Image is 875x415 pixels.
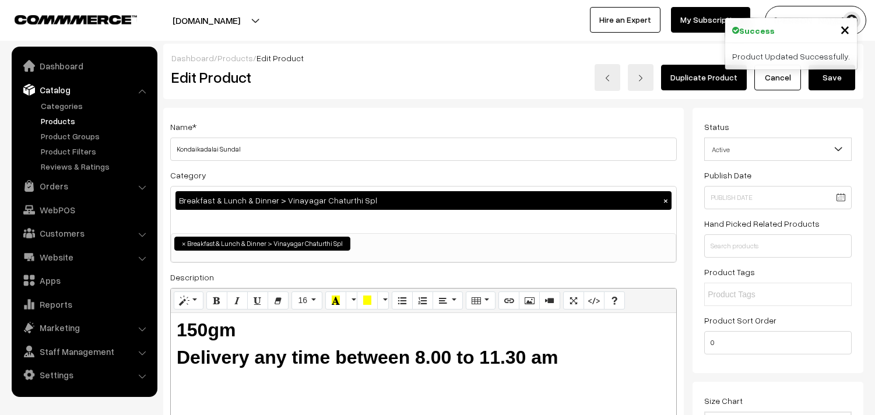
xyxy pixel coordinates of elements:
button: [DOMAIN_NAME] [132,6,281,35]
span: × [840,18,850,40]
img: COMMMERCE [15,15,137,24]
button: Style [174,291,203,310]
a: WebPOS [15,199,153,220]
img: left-arrow.png [604,75,611,82]
a: Reports [15,294,153,315]
button: Bold (CTRL+B) [206,291,227,310]
a: Apps [15,270,153,291]
button: Full Screen [563,291,584,310]
label: Hand Picked Related Products [704,217,820,230]
b: Delivery any time between 8.00 to 11.30 am [177,347,558,368]
button: Unordered list (CTRL+SHIFT+NUM7) [392,291,413,310]
a: Website [15,247,153,268]
button: Table [466,291,496,310]
a: Settings [15,364,153,385]
span: 16 [298,296,307,305]
a: Product Groups [38,130,153,142]
label: Product Tags [704,266,755,278]
a: Marketing [15,317,153,338]
a: Staff Management [15,341,153,362]
button: Save [809,65,855,90]
a: Dashboard [171,53,214,63]
span: Active [705,139,851,160]
input: Publish Date [704,186,852,209]
label: Description [170,271,214,283]
div: Product Updated Successfully. [725,43,857,69]
b: 150gm [177,319,236,340]
a: Products [38,115,153,127]
button: Code View [584,291,605,310]
label: Size Chart [704,395,743,407]
button: More Color [377,291,389,310]
button: Recent Color [325,291,346,310]
button: Background Color [357,291,378,310]
div: / / [171,52,855,64]
a: COMMMERCE [15,12,117,26]
label: Status [704,121,729,133]
a: Duplicate Product [661,65,747,90]
a: Product Filters [38,145,153,157]
button: Underline (CTRL+U) [247,291,268,310]
strong: Success [739,24,775,37]
button: Help [604,291,625,310]
button: Paragraph [433,291,462,310]
button: × [660,195,671,206]
label: Product Sort Order [704,314,776,326]
button: Font Size [291,291,322,310]
input: Name [170,138,677,161]
a: Products [217,53,253,63]
a: Reviews & Ratings [38,160,153,173]
input: Enter Number [704,331,852,354]
span: Active [704,138,852,161]
label: Name [170,121,196,133]
a: Orders [15,175,153,196]
button: More Color [346,291,357,310]
a: Categories [38,100,153,112]
a: Dashboard [15,55,153,76]
img: right-arrow.png [637,75,644,82]
a: Cancel [754,65,801,90]
label: Publish Date [704,169,751,181]
button: Picture [519,291,540,310]
span: Edit Product [256,53,304,63]
h2: Edit Product [171,68,446,86]
button: [PERSON_NAME] s… [765,6,866,35]
input: Search products [704,234,852,258]
img: user [843,12,860,29]
button: Italic (CTRL+I) [227,291,248,310]
input: Product Tags [708,289,810,301]
button: Remove Font Style (CTRL+\) [268,291,289,310]
a: Customers [15,223,153,244]
button: Close [840,20,850,38]
button: Video [539,291,560,310]
button: Ordered list (CTRL+SHIFT+NUM8) [412,291,433,310]
a: Catalog [15,79,153,100]
a: Hire an Expert [590,7,660,33]
div: Breakfast & Lunch & Dinner > Vinayagar Chaturthi Spl [175,191,672,210]
a: My Subscription [671,7,750,33]
button: Link (CTRL+K) [498,291,519,310]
